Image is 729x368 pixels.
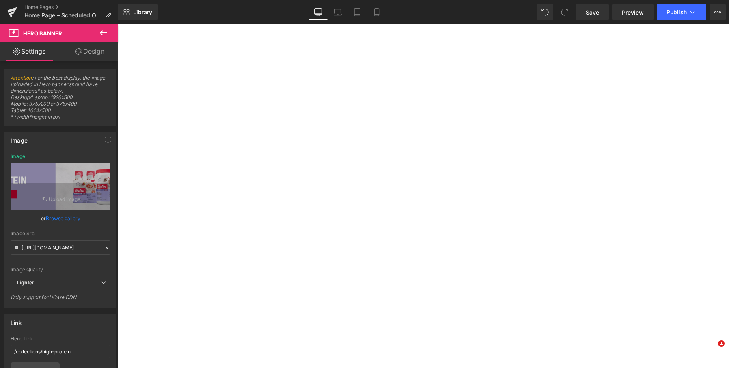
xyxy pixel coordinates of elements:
[23,30,62,37] span: Hero Banner
[308,4,328,20] a: Desktop
[11,154,25,159] div: Image
[701,340,721,360] iframe: Intercom live chat
[11,231,110,236] div: Image Src
[17,279,34,286] b: Lighter
[537,4,553,20] button: Undo
[11,267,110,273] div: Image Quality
[11,294,110,306] div: Only support for UCare CDN
[117,24,729,368] iframe: To enrich screen reader interactions, please activate Accessibility in Grammarly extension settings
[11,240,110,255] input: Link
[46,211,80,225] a: Browse gallery
[24,12,102,19] span: Home Page – Scheduled Offer
[11,75,110,126] span: : For the best display, the image uploaded in Hero banner should have dimensions* as below: Deskt...
[347,4,367,20] a: Tablet
[367,4,386,20] a: Mobile
[11,132,28,144] div: Image
[657,4,706,20] button: Publish
[118,4,158,20] a: New Library
[11,345,110,358] input: https://your-shop.myshopify.com
[612,4,654,20] a: Preview
[666,9,687,15] span: Publish
[60,42,119,61] a: Design
[11,75,32,81] a: Attention
[133,9,152,16] span: Library
[11,214,110,223] div: or
[586,8,599,17] span: Save
[718,340,725,347] span: 1
[11,315,22,326] div: Link
[24,4,118,11] a: Home Pages
[11,336,110,342] div: Hero Link
[710,4,726,20] button: More
[622,8,644,17] span: Preview
[556,4,573,20] button: Redo
[328,4,347,20] a: Laptop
